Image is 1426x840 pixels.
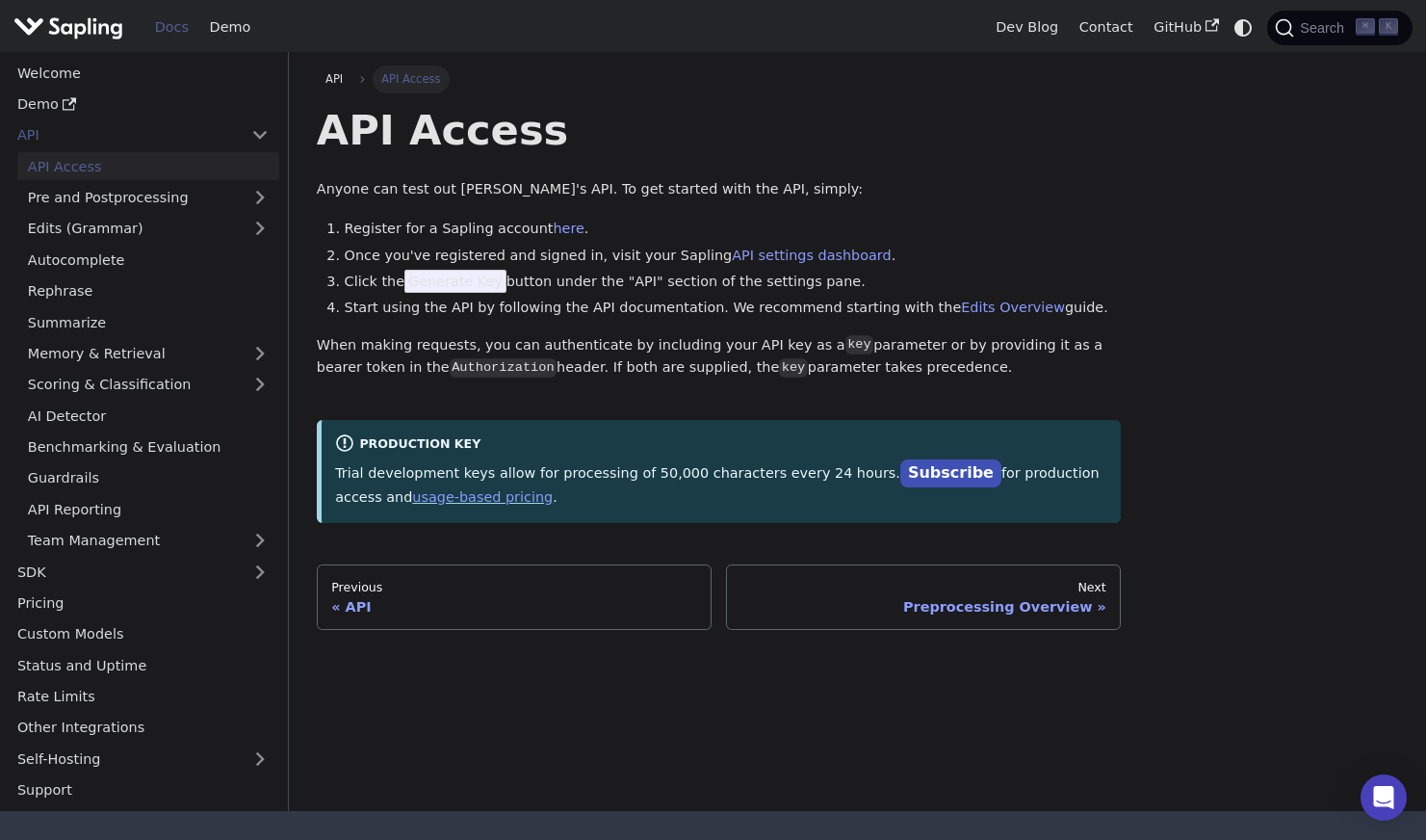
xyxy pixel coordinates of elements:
p: When making requests, you can authenticate by including your API key as a parameter or by providi... [317,334,1121,381]
a: API settings dashboard [732,248,891,263]
a: AI Detector [17,402,279,430]
a: Pricing [7,590,279,617]
span: API Access [373,66,450,92]
nav: Breadcrumbs [317,66,1121,92]
a: Summarize [17,308,279,336]
div: Previous [331,580,697,595]
code: Authorization [450,358,557,378]
a: Status and Uptime [7,651,279,679]
a: Support [7,776,279,804]
a: Autocomplete [17,246,279,274]
code: key [845,335,873,354]
a: Demo [199,13,261,42]
button: Expand sidebar category 'SDK' [241,558,279,586]
span: API [325,72,343,86]
a: Welcome [7,59,279,87]
code: key [779,358,807,378]
div: Open Intercom Messenger [1361,774,1407,821]
a: Edits (Grammar) [17,215,279,243]
a: SDK [7,558,241,586]
li: Click the button under the "API" section of the settings pane. [345,271,1122,294]
img: Sapling.ai [13,13,123,41]
a: Dev Blog [985,13,1068,42]
a: Guardrails [17,464,279,492]
h1: API Access [317,104,1121,156]
a: Self-Hosting [7,745,279,773]
a: Scoring & Classification [17,371,279,399]
a: Pre and Postprocessing [17,184,279,212]
a: API Access [17,152,279,180]
button: Switch between dark and light mode (currently system mode) [1230,13,1257,41]
a: Demo [7,91,279,118]
a: GitHub [1143,13,1229,42]
a: Memory & Retrieval [17,340,279,368]
kbd: K [1379,18,1398,36]
li: Register for a Sapling account . [345,218,1122,241]
p: Anyone can test out [PERSON_NAME]'s API. To get started with the API, simply: [317,178,1121,201]
div: Production Key [335,433,1107,457]
a: here [553,221,583,236]
a: NextPreprocessing Overview [726,564,1121,630]
a: Team Management [17,527,279,555]
a: PreviousAPI [317,564,712,630]
a: Rate Limits [7,683,279,711]
a: API [317,66,352,92]
a: Custom Models [7,620,279,648]
span: Generate Key [404,270,506,293]
a: Other Integrations [7,714,279,742]
a: Docs [144,13,199,42]
span: Search [1294,20,1356,36]
li: Once you've registered and signed in, visit your Sapling . [345,245,1122,268]
a: API Reporting [17,495,279,523]
nav: Docs pages [317,564,1121,630]
a: API [7,121,241,149]
li: Start using the API by following the API documentation. We recommend starting with the guide. [345,297,1122,320]
a: Contact [1069,13,1144,42]
div: Preprocessing Overview [740,598,1106,616]
a: Subscribe [900,459,1001,487]
a: Edits Overview [961,300,1065,315]
kbd: ⌘ [1356,18,1375,36]
a: Sapling.ai [13,13,130,41]
a: Rephrase [17,277,279,305]
div: API [331,598,697,616]
a: usage-based pricing [412,489,553,505]
p: Trial development keys allow for processing of 50,000 characters every 24 hours. for production a... [335,460,1107,509]
div: Next [740,580,1106,595]
button: Search (Command+K) [1267,11,1412,45]
a: Benchmarking & Evaluation [17,433,279,461]
button: Collapse sidebar category 'API' [241,121,279,149]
